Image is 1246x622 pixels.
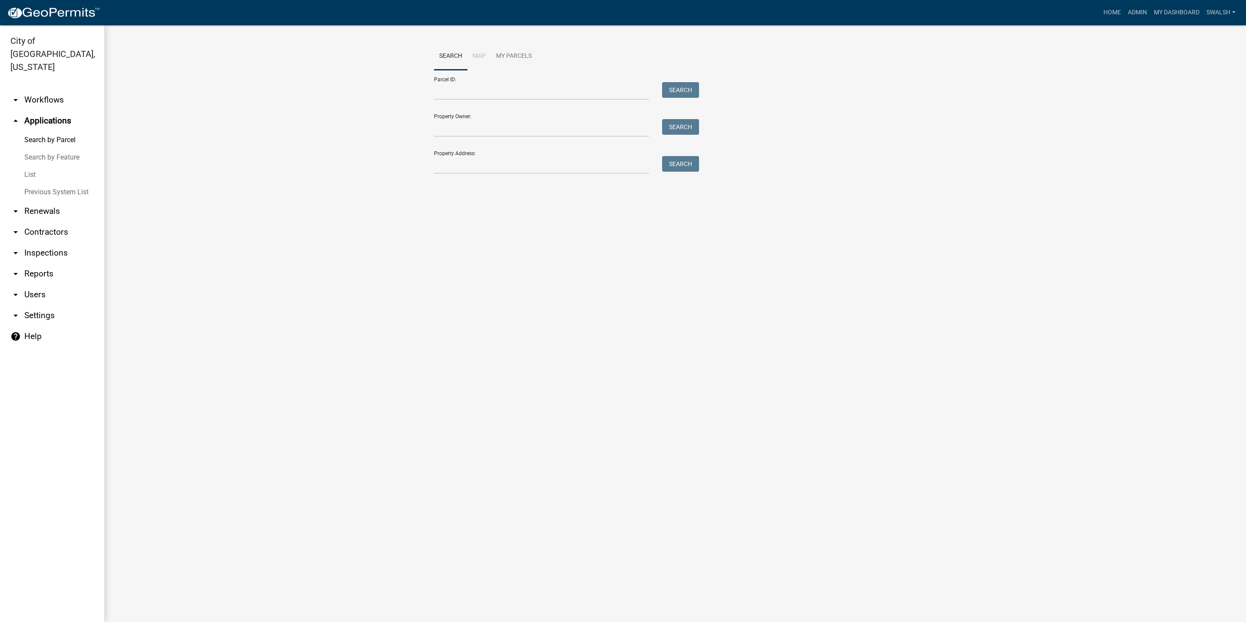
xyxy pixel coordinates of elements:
i: arrow_drop_down [10,95,21,105]
button: Search [662,119,699,135]
button: Search [662,156,699,172]
a: Admin [1124,4,1150,21]
i: help [10,331,21,342]
a: My Dashboard [1150,4,1203,21]
i: arrow_drop_down [10,206,21,216]
i: arrow_drop_down [10,269,21,279]
i: arrow_drop_down [10,289,21,300]
i: arrow_drop_up [10,116,21,126]
a: Search [434,43,467,70]
a: My Parcels [491,43,537,70]
i: arrow_drop_down [10,310,21,321]
i: arrow_drop_down [10,227,21,237]
a: swalsh [1203,4,1239,21]
a: Home [1100,4,1124,21]
i: arrow_drop_down [10,248,21,258]
button: Search [662,82,699,98]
